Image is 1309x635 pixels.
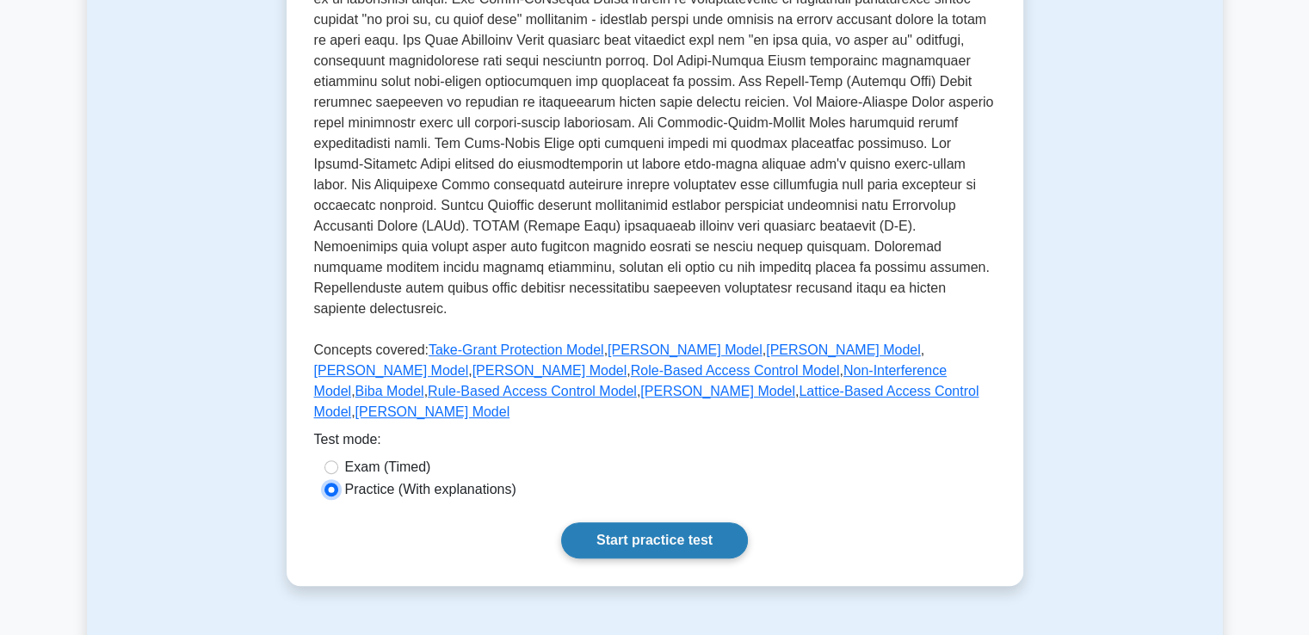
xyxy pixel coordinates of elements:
[429,342,604,357] a: Take-Grant Protection Model
[355,384,424,398] a: Biba Model
[472,363,627,378] a: [PERSON_NAME] Model
[428,384,637,398] a: Rule-Based Access Control Model
[345,479,516,500] label: Practice (With explanations)
[640,384,795,398] a: [PERSON_NAME] Model
[766,342,921,357] a: [PERSON_NAME] Model
[608,342,763,357] a: [PERSON_NAME] Model
[314,340,996,429] p: Concepts covered: , , , , , , , , , , ,
[355,404,510,419] a: [PERSON_NAME] Model
[631,363,840,378] a: Role-Based Access Control Model
[561,522,748,558] a: Start practice test
[345,457,431,478] label: Exam (Timed)
[314,429,996,457] div: Test mode:
[314,363,469,378] a: [PERSON_NAME] Model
